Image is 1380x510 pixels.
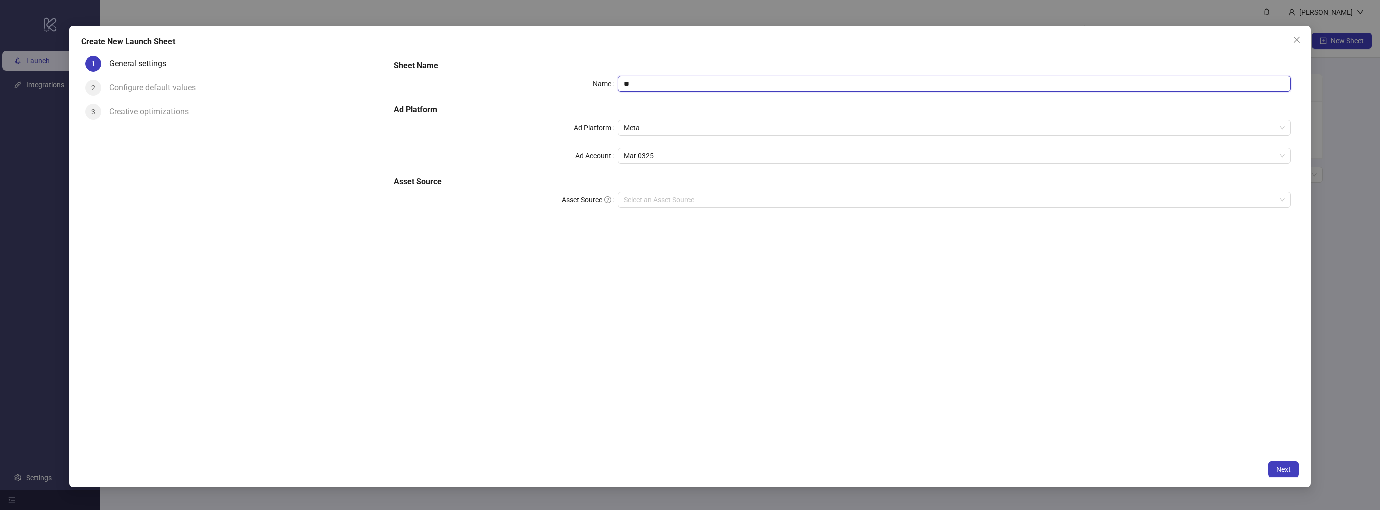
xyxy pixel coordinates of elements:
[624,148,1285,163] span: Mar 0325
[562,192,618,208] label: Asset Source
[574,120,618,136] label: Ad Platform
[1276,465,1291,473] span: Next
[604,196,611,203] span: question-circle
[575,148,618,164] label: Ad Account
[394,176,1291,188] h5: Asset Source
[624,120,1285,135] span: Meta
[91,84,95,92] span: 2
[394,60,1291,72] h5: Sheet Name
[109,56,175,72] div: General settings
[394,104,1291,116] h5: Ad Platform
[81,36,1299,48] div: Create New Launch Sheet
[618,76,1291,92] input: Name
[109,80,204,96] div: Configure default values
[593,76,618,92] label: Name
[109,104,197,120] div: Creative optimizations
[1289,32,1305,48] button: Close
[1293,36,1301,44] span: close
[91,108,95,116] span: 3
[91,60,95,68] span: 1
[1268,461,1299,477] button: Next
